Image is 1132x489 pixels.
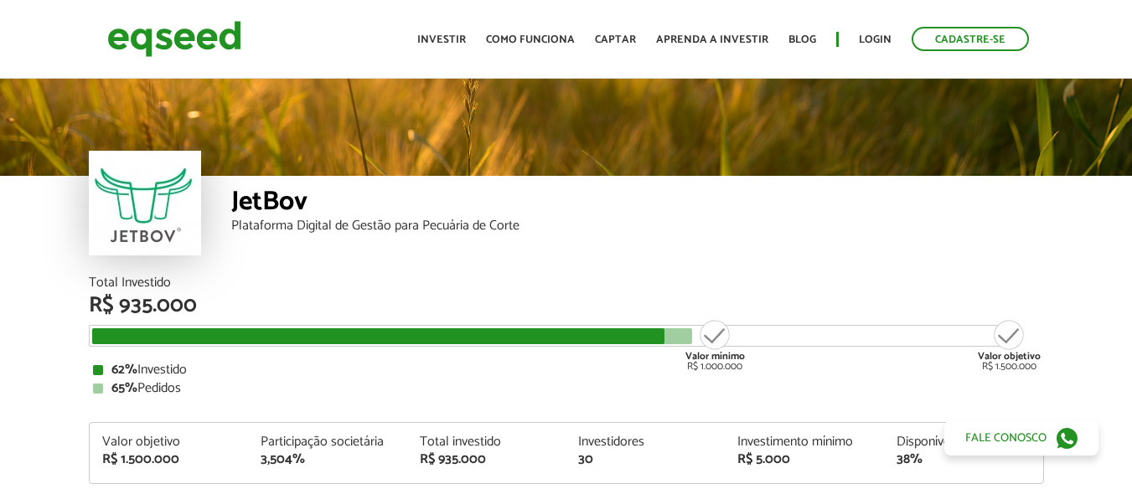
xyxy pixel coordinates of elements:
div: 30 [578,453,712,466]
div: Investido [93,363,1040,377]
img: EqSeed [107,17,241,61]
div: R$ 935.000 [89,295,1044,317]
a: Como funciona [486,34,575,45]
div: R$ 1.500.000 [102,453,236,466]
strong: Valor objetivo [978,348,1041,364]
a: Aprenda a investir [656,34,768,45]
div: Investidores [578,435,712,449]
strong: 65% [111,377,137,399]
a: Cadastre-se [912,27,1029,51]
strong: 62% [111,358,137,381]
a: Investir [417,34,466,45]
div: Total investido [420,435,554,449]
div: 38% [897,453,1031,466]
strong: Valor mínimo [685,348,745,364]
div: Investimento mínimo [737,435,871,449]
div: R$ 935.000 [420,453,554,466]
div: Total Investido [89,276,1044,290]
div: JetBov [231,188,1044,219]
div: Participação societária [261,435,395,449]
a: Blog [788,34,816,45]
div: R$ 1.000.000 [684,318,747,372]
a: Fale conosco [944,420,1098,456]
div: 3,504% [261,453,395,466]
div: Plataforma Digital de Gestão para Pecuária de Corte [231,219,1044,233]
a: Captar [595,34,636,45]
div: R$ 5.000 [737,453,871,466]
a: Login [859,34,892,45]
div: Valor objetivo [102,435,236,449]
div: R$ 1.500.000 [978,318,1041,372]
div: Pedidos [93,382,1040,395]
